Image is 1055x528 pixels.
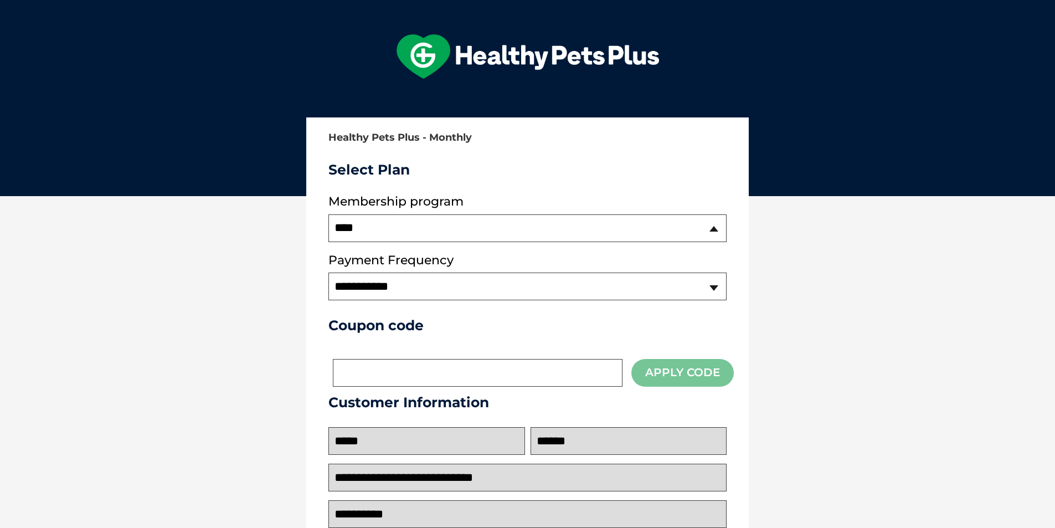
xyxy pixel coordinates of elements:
[328,317,727,334] h3: Coupon code
[631,359,734,386] button: Apply Code
[328,253,454,268] label: Payment Frequency
[328,161,727,178] h3: Select Plan
[397,34,659,79] img: hpp-logo-landscape-green-white.png
[328,132,727,143] h2: Healthy Pets Plus - Monthly
[328,194,727,209] label: Membership program
[328,394,727,411] h3: Customer Information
